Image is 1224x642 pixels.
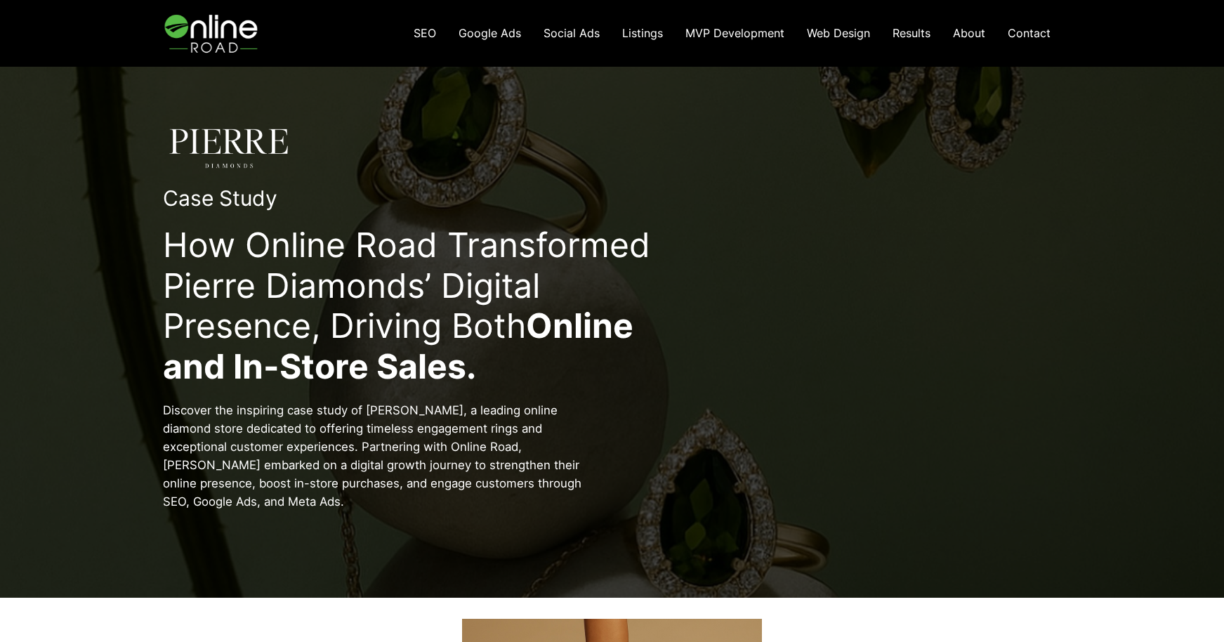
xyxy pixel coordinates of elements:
[447,19,532,48] a: Google Ads
[163,401,598,511] p: Discover the inspiring case study of [PERSON_NAME], a leading online diamond store dedicated to o...
[163,185,702,211] h2: Case Study
[685,26,784,40] span: MVP Development
[459,26,521,40] span: Google Ads
[611,19,674,48] a: Listings
[942,19,996,48] a: About
[414,26,436,40] span: SEO
[163,305,633,387] strong: Online and In-Store Sales.
[796,19,881,48] a: Web Design
[674,19,796,48] a: MVP Development
[881,19,942,48] a: Results
[622,26,663,40] span: Listings
[402,19,1062,48] nav: Navigation
[1008,26,1051,40] span: Contact
[532,19,611,48] a: Social Ads
[953,26,985,40] span: About
[996,19,1062,48] a: Contact
[163,225,702,386] h2: How Online Road Transformed Pierre Diamonds’ Digital Presence, Driving Both
[544,26,600,40] span: Social Ads
[402,19,447,48] a: SEO
[893,26,930,40] span: Results
[807,26,870,40] span: Web Design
